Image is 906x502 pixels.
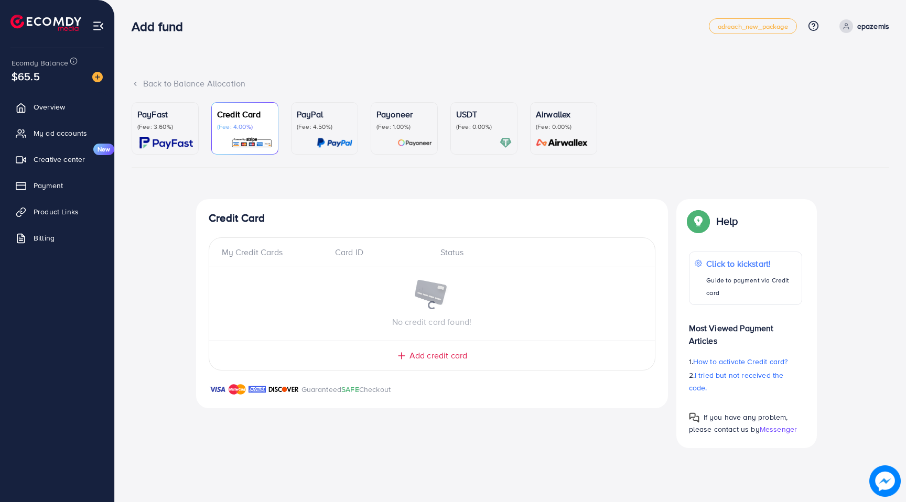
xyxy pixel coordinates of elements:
[249,383,266,396] img: brand
[689,212,708,231] img: Popup guide
[209,383,226,396] img: brand
[693,356,788,367] span: How to activate Credit card?
[301,383,391,396] p: Guaranteed Checkout
[209,212,655,225] h4: Credit Card
[536,108,591,121] p: Airwallex
[8,201,106,222] a: Product Links
[34,128,87,138] span: My ad accounts
[92,72,103,82] img: image
[297,108,352,121] p: PayPal
[533,137,591,149] img: card
[8,96,106,117] a: Overview
[34,180,63,191] span: Payment
[327,246,432,258] div: Card ID
[718,23,788,30] span: adreach_new_package
[8,175,106,196] a: Payment
[10,15,81,31] img: logo
[132,78,889,90] div: Back to Balance Allocation
[217,108,273,121] p: Credit Card
[689,313,802,347] p: Most Viewed Payment Articles
[341,384,359,395] span: SAFE
[716,215,738,227] p: Help
[34,102,65,112] span: Overview
[835,19,889,33] a: epazemis
[8,227,106,248] a: Billing
[456,123,512,131] p: (Fee: 0.00%)
[536,123,591,131] p: (Fee: 0.00%)
[217,123,273,131] p: (Fee: 4.00%)
[229,383,246,396] img: brand
[409,350,467,362] span: Add credit card
[317,137,352,149] img: card
[222,246,327,258] div: My Credit Cards
[139,137,193,149] img: card
[93,144,114,155] span: New
[376,108,432,121] p: Payoneer
[432,246,642,258] div: Status
[268,383,299,396] img: brand
[34,154,85,165] span: Creative center
[34,233,55,243] span: Billing
[857,20,889,32] p: epazemis
[709,18,797,34] a: adreach_new_package
[760,424,797,434] span: Messenger
[869,465,901,497] img: image
[689,369,802,394] p: 2.
[12,69,40,84] span: $65.5
[706,274,796,299] p: Guide to payment via Credit card
[297,123,352,131] p: (Fee: 4.50%)
[500,137,512,149] img: card
[8,123,106,144] a: My ad accounts
[137,108,193,121] p: PayFast
[456,108,512,121] p: USDT
[8,149,106,170] a: Creative centerNew
[34,206,79,217] span: Product Links
[231,137,273,149] img: card
[689,412,699,423] img: Popup guide
[132,19,191,34] h3: Add fund
[689,370,784,393] span: I tried but not received the code.
[689,412,788,434] span: If you have any problem, please contact us by
[706,257,796,270] p: Click to kickstart!
[689,355,802,368] p: 1.
[397,137,432,149] img: card
[137,123,193,131] p: (Fee: 3.60%)
[12,58,68,68] span: Ecomdy Balance
[92,20,104,32] img: menu
[376,123,432,131] p: (Fee: 1.00%)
